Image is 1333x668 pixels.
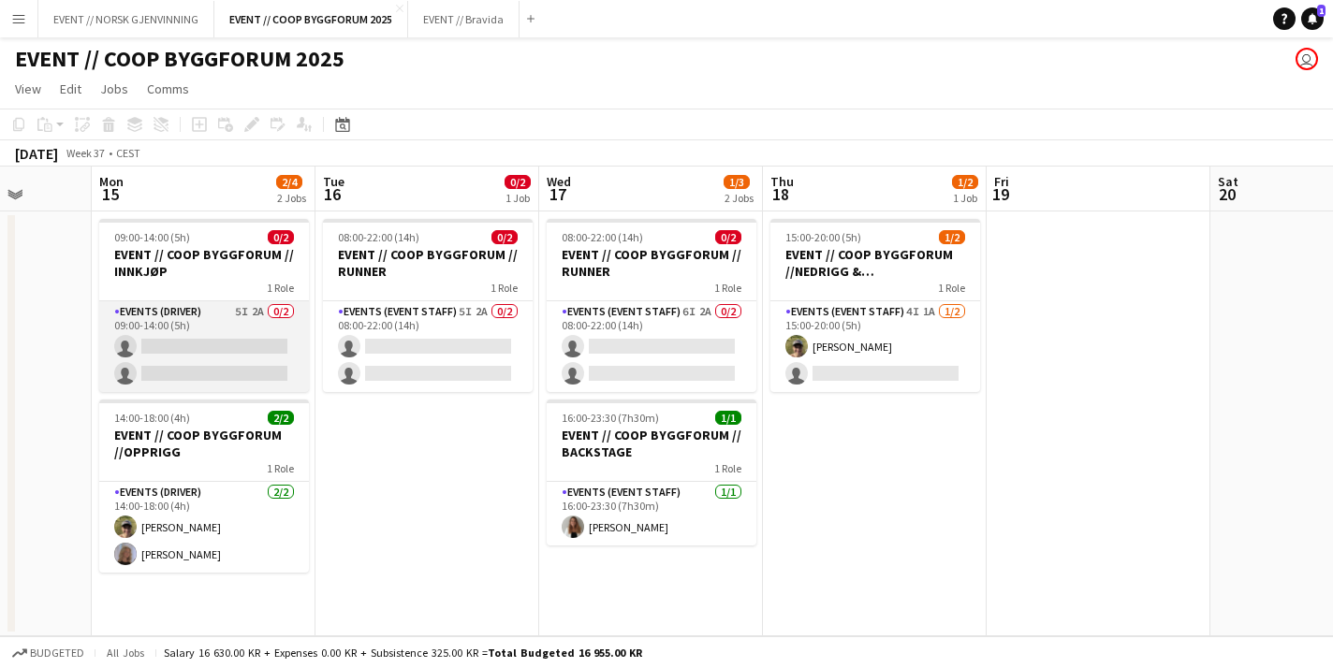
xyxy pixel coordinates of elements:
span: 1/3 [724,175,750,189]
span: 16 [320,183,344,205]
button: Budgeted [9,643,87,663]
span: 1/2 [952,175,978,189]
app-job-card: 16:00-23:30 (7h30m)1/1EVENT // COOP BYGGFORUM // BACKSTAGE1 RoleEvents (Event Staff)1/116:00-23:3... [547,399,756,545]
span: 1/1 [715,411,741,425]
div: 1 Job [953,191,977,205]
h1: EVENT // COOP BYGGFORUM 2025 [15,45,344,73]
span: Sat [1218,173,1238,190]
div: [DATE] [15,144,58,163]
span: Thu [770,173,794,190]
app-job-card: 08:00-22:00 (14h)0/2EVENT // COOP BYGGFORUM // RUNNER1 RoleEvents (Event Staff)6I2A0/208:00-22:00... [547,219,756,392]
span: 19 [991,183,1009,205]
h3: EVENT // COOP BYGGFORUM // RUNNER [323,246,533,280]
span: 17 [544,183,571,205]
span: 15 [96,183,124,205]
button: EVENT // NORSK GJENVINNING [38,1,214,37]
span: 09:00-14:00 (5h) [114,230,190,244]
span: 15:00-20:00 (5h) [785,230,861,244]
span: 1 Role [491,281,518,295]
app-card-role: Events (Event Staff)1/116:00-23:30 (7h30m)[PERSON_NAME] [547,482,756,545]
h3: EVENT // COOP BYGGFORUM // RUNNER [547,246,756,280]
span: 0/2 [715,230,741,244]
span: Fri [994,173,1009,190]
span: 14:00-18:00 (4h) [114,411,190,425]
div: 2 Jobs [277,191,306,205]
span: View [15,80,41,97]
span: Mon [99,173,124,190]
span: All jobs [103,646,148,660]
app-job-card: 09:00-14:00 (5h)0/2EVENT // COOP BYGGFORUM // INNKJØP1 RoleEvents (Driver)5I2A0/209:00-14:00 (5h) [99,219,309,392]
span: Edit [60,80,81,97]
span: 2/2 [268,411,294,425]
span: Jobs [100,80,128,97]
span: 20 [1215,183,1238,205]
app-job-card: 15:00-20:00 (5h)1/2EVENT // COOP BYGGFORUM //NEDRIGG & TILBAKELEVERING1 RoleEvents (Event Staff)4... [770,219,980,392]
span: 18 [768,183,794,205]
h3: EVENT // COOP BYGGFORUM //NEDRIGG & TILBAKELEVERING [770,246,980,280]
a: Jobs [93,77,136,101]
span: 0/2 [268,230,294,244]
span: 1 Role [267,281,294,295]
span: 1 Role [714,281,741,295]
span: 08:00-22:00 (14h) [562,230,643,244]
app-job-card: 14:00-18:00 (4h)2/2EVENT // COOP BYGGFORUM //OPPRIGG1 RoleEvents (Driver)2/214:00-18:00 (4h)[PERS... [99,399,309,573]
span: Week 37 [62,146,109,160]
button: EVENT // Bravida [408,1,520,37]
span: Budgeted [30,646,84,660]
span: 2/4 [276,175,302,189]
span: Total Budgeted 16 955.00 KR [488,646,642,660]
button: EVENT // COOP BYGGFORUM 2025 [214,1,408,37]
span: 1 Role [267,461,294,475]
app-card-role: Events (Event Staff)5I2A0/208:00-22:00 (14h) [323,301,533,392]
span: 1 Role [938,281,965,295]
span: 1 [1317,5,1326,17]
app-card-role: Events (Driver)5I2A0/209:00-14:00 (5h) [99,301,309,392]
div: 1 Job [505,191,530,205]
app-user-avatar: Rikke Bjørneng [1296,48,1318,70]
app-job-card: 08:00-22:00 (14h)0/2EVENT // COOP BYGGFORUM // RUNNER1 RoleEvents (Event Staff)5I2A0/208:00-22:00... [323,219,533,392]
div: CEST [116,146,140,160]
span: 1 Role [714,461,741,475]
h3: EVENT // COOP BYGGFORUM // BACKSTAGE [547,427,756,460]
app-card-role: Events (Event Staff)6I2A0/208:00-22:00 (14h) [547,301,756,392]
span: 0/2 [505,175,531,189]
a: 1 [1301,7,1324,30]
h3: EVENT // COOP BYGGFORUM // INNKJØP [99,246,309,280]
span: Comms [147,80,189,97]
span: 16:00-23:30 (7h30m) [562,411,659,425]
app-card-role: Events (Event Staff)4I1A1/215:00-20:00 (5h)[PERSON_NAME] [770,301,980,392]
a: Edit [52,77,89,101]
app-card-role: Events (Driver)2/214:00-18:00 (4h)[PERSON_NAME][PERSON_NAME] [99,482,309,573]
span: 08:00-22:00 (14h) [338,230,419,244]
h3: EVENT // COOP BYGGFORUM //OPPRIGG [99,427,309,460]
div: 2 Jobs [725,191,754,205]
span: Tue [323,173,344,190]
span: 1/2 [939,230,965,244]
a: View [7,77,49,101]
span: Wed [547,173,571,190]
div: Salary 16 630.00 KR + Expenses 0.00 KR + Subsistence 325.00 KR = [164,646,642,660]
span: 0/2 [491,230,518,244]
a: Comms [139,77,197,101]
